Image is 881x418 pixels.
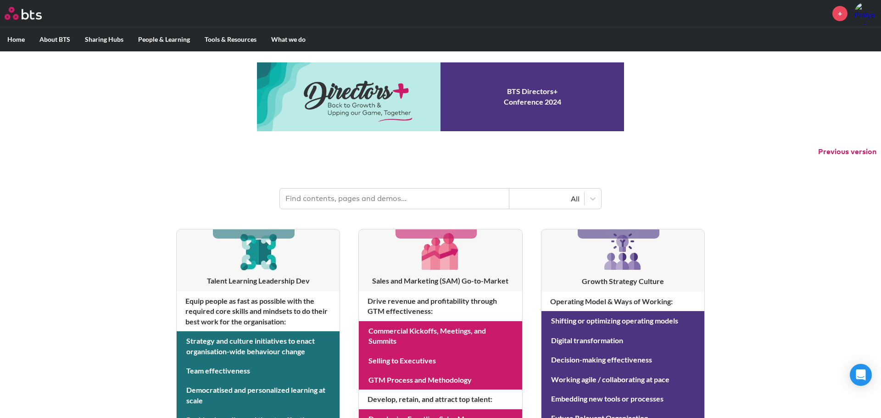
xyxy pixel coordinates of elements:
img: BTS Logo [5,7,42,20]
div: Open Intercom Messenger [850,364,872,386]
img: [object Object] [601,229,645,273]
h4: Equip people as fast as possible with the required core skills and mindsets to do their best work... [177,291,340,331]
label: People & Learning [131,28,197,51]
input: Find contents, pages and demos... [280,189,509,209]
img: [object Object] [236,229,280,273]
div: All [514,194,580,204]
h4: Drive revenue and profitability through GTM effectiveness : [359,291,522,321]
button: Previous version [818,147,876,157]
h4: Develop, retain, and attract top talent : [359,390,522,409]
h3: Sales and Marketing (SAM) Go-to-Market [359,276,522,286]
h3: Growth Strategy Culture [541,276,704,286]
label: What we do [264,28,313,51]
img: Praiya Thawornwattanaphol [854,2,876,24]
label: About BTS [32,28,78,51]
h4: Operating Model & Ways of Working : [541,292,704,311]
h3: Talent Learning Leadership Dev [177,276,340,286]
label: Sharing Hubs [78,28,131,51]
a: + [832,6,848,21]
label: Tools & Resources [197,28,264,51]
a: Conference 2024 [257,62,624,131]
a: Go home [5,7,59,20]
img: [object Object] [418,229,462,273]
a: Profile [854,2,876,24]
